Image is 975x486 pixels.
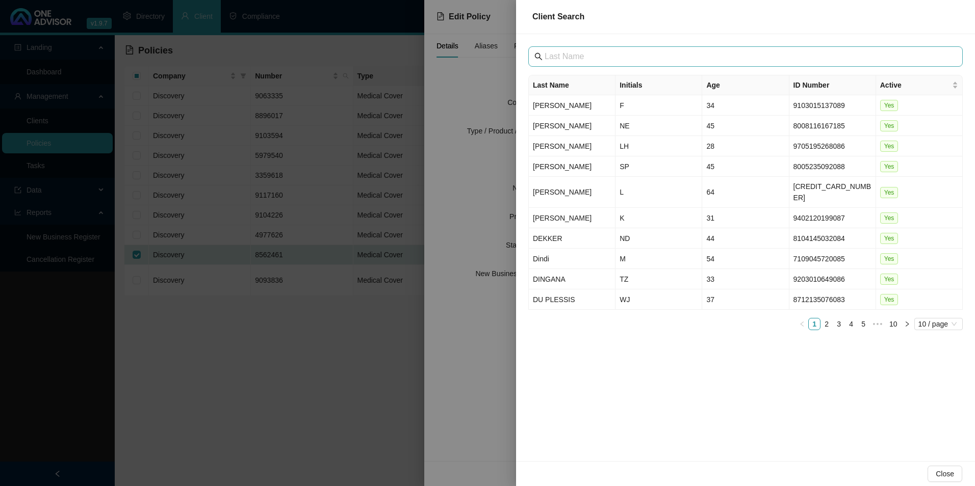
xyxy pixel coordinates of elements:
[615,156,702,177] td: SP
[545,50,948,63] input: Last Name
[809,318,820,330] a: 1
[886,318,901,330] li: 10
[615,249,702,269] td: M
[706,101,714,110] span: 34
[918,318,959,330] span: 10 / page
[880,233,899,244] span: Yes
[529,95,615,116] td: [PERSON_NAME]
[880,79,950,91] span: Active
[886,318,901,330] a: 10
[706,163,714,171] span: 45
[615,208,702,228] td: K
[529,249,615,269] td: Dindi
[615,269,702,289] td: TZ
[529,75,615,95] th: Last Name
[702,75,789,95] th: Age
[534,52,543,61] span: search
[869,318,886,330] span: •••
[706,275,714,283] span: 33
[820,318,833,330] li: 2
[789,116,876,136] td: 8008116167185
[789,208,876,228] td: 9402120199087
[869,318,886,330] li: Next 5 Pages
[529,116,615,136] td: [PERSON_NAME]
[529,269,615,289] td: DINGANA
[796,318,808,330] button: left
[904,321,910,327] span: right
[789,289,876,310] td: 8712135076083
[706,214,714,222] span: 31
[789,136,876,156] td: 9705195268086
[529,136,615,156] td: [PERSON_NAME]
[529,177,615,208] td: [PERSON_NAME]
[615,177,702,208] td: L
[901,318,913,330] button: right
[928,466,962,482] button: Close
[529,289,615,310] td: DU PLESSIS
[857,318,869,330] li: 5
[799,321,805,327] span: left
[789,75,876,95] th: ID Number
[858,318,869,330] a: 5
[914,318,963,330] div: Page Size
[880,294,899,305] span: Yes
[615,75,702,95] th: Initials
[880,187,899,198] span: Yes
[880,100,899,111] span: Yes
[833,318,844,330] a: 3
[876,75,963,95] th: Active
[532,12,584,21] span: Client Search
[880,141,899,152] span: Yes
[880,212,899,224] span: Yes
[706,122,714,130] span: 45
[789,269,876,289] td: 9203010649086
[706,295,714,304] span: 37
[901,318,913,330] li: Next Page
[789,156,876,177] td: 8005235092088
[706,234,714,242] span: 44
[789,249,876,269] td: 7109045720085
[880,161,899,172] span: Yes
[529,228,615,249] td: DEKKER
[706,188,714,196] span: 64
[936,468,954,479] span: Close
[615,95,702,116] td: F
[615,289,702,310] td: WJ
[808,318,820,330] li: 1
[706,142,714,150] span: 28
[789,95,876,116] td: 9103015137089
[789,177,876,208] td: [CREDIT_CARD_NUMBER]
[615,228,702,249] td: ND
[706,255,714,263] span: 54
[880,253,899,264] span: Yes
[845,318,857,330] li: 4
[880,274,899,285] span: Yes
[845,318,857,330] a: 4
[615,116,702,136] td: NE
[796,318,808,330] li: Previous Page
[821,318,832,330] a: 2
[529,156,615,177] td: [PERSON_NAME]
[529,208,615,228] td: [PERSON_NAME]
[789,228,876,249] td: 8104145032084
[880,120,899,131] span: Yes
[615,136,702,156] td: LH
[833,318,845,330] li: 3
